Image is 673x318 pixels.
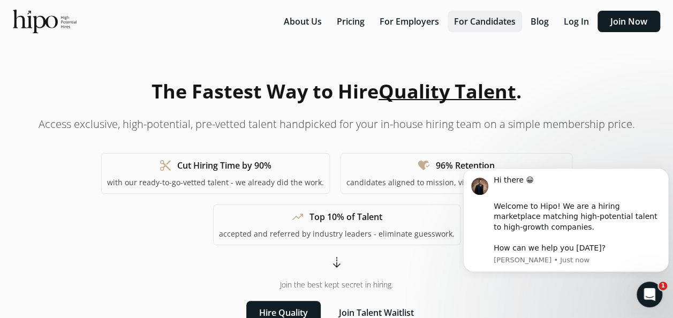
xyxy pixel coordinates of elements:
span: arrow_cool_down [330,256,343,269]
button: Join Now [598,11,660,32]
button: About Us [277,11,328,32]
a: For Candidates [448,16,524,27]
button: Log In [557,11,595,32]
a: Log In [557,16,598,27]
span: trending_up [291,210,304,223]
span: Join the best kept secret in hiring. [280,279,393,290]
a: Join Now [598,16,660,27]
iframe: Intercom live chat [637,282,662,307]
span: heart_check [418,159,430,172]
a: About Us [277,16,330,27]
p: with our ready-to-go-vetted talent - we already did the work. [107,177,324,188]
a: Pricing [330,16,373,27]
h1: The Fastest Way to Hire . [152,77,521,106]
button: For Candidates [448,11,522,32]
button: Pricing [330,11,371,32]
p: candidates aligned to mission, vision, and values stay longer. [346,177,566,188]
h1: Top 10% of Talent [309,210,382,223]
button: For Employers [373,11,445,32]
span: content_cut [159,159,172,172]
iframe: Intercom notifications message [459,158,673,278]
img: official-logo [13,10,77,33]
h1: Cut Hiring Time by 90% [177,159,271,172]
a: Blog [524,16,557,27]
h1: 96% Retention [436,159,495,172]
p: Access exclusive, high-potential, pre-vetted talent handpicked for your in-house hiring team on a... [39,117,635,132]
a: For Employers [373,16,448,27]
span: 1 [659,282,667,290]
span: Quality Talent [379,78,516,104]
button: Blog [524,11,555,32]
p: accepted and referred by industry leaders - eliminate guesswork. [219,229,455,239]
